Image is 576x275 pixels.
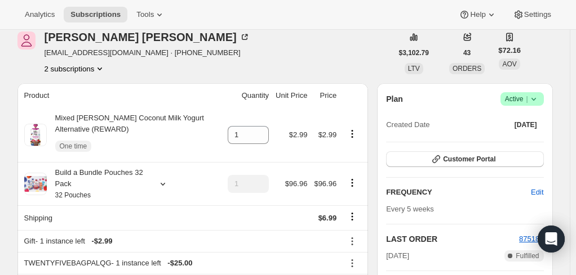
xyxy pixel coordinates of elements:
[515,120,537,129] span: [DATE]
[55,191,91,199] small: 32 Pouches
[443,155,495,164] span: Customer Portal
[526,94,528,103] span: |
[47,167,148,201] div: Build a Bundle Pouches 32 Pack
[463,48,471,57] span: 43
[70,10,121,19] span: Subscriptions
[498,45,521,56] span: $72.16
[318,130,337,139] span: $2.99
[314,179,336,188] span: $96.96
[167,258,192,269] span: - $25.00
[17,205,225,230] th: Shipping
[60,142,87,151] span: One time
[318,214,337,222] span: $6.99
[386,205,434,213] span: Every 5 weeks
[538,226,565,253] div: Open Intercom Messenger
[457,45,477,61] button: 43
[92,236,113,247] span: - $2.99
[64,7,127,22] button: Subscriptions
[24,124,47,146] img: product img
[502,60,516,68] span: AOV
[386,151,543,167] button: Customer Portal
[508,117,544,133] button: [DATE]
[519,233,543,245] button: 875183
[17,83,225,108] th: Product
[343,177,361,189] button: Product actions
[524,10,551,19] span: Settings
[524,183,550,201] button: Edit
[386,187,531,198] h2: FREQUENCY
[531,187,543,198] span: Edit
[519,235,543,243] a: 875183
[506,7,558,22] button: Settings
[453,65,481,73] span: ORDERS
[17,31,36,49] span: Jonathan Cheung
[516,251,539,260] span: Fulfilled
[386,250,409,262] span: [DATE]
[343,210,361,223] button: Shipping actions
[285,179,308,188] span: $96.96
[136,10,154,19] span: Tools
[224,83,272,108] th: Quantity
[24,236,337,247] div: Gift - 1 instance left
[386,119,429,130] span: Created Date
[272,83,311,108] th: Unit Price
[289,130,308,139] span: $2.99
[470,10,485,19] span: Help
[18,7,61,22] button: Analytics
[452,7,503,22] button: Help
[343,128,361,140] button: Product actions
[386,233,519,245] h2: LAST ORDER
[45,47,250,58] span: [EMAIL_ADDRESS][DOMAIN_NAME] · [PHONE_NUMBER]
[392,45,436,61] button: $3,102.79
[45,31,250,43] div: [PERSON_NAME] [PERSON_NAME]
[311,83,340,108] th: Price
[386,93,403,105] h2: Plan
[399,48,429,57] span: $3,102.79
[45,63,106,74] button: Product actions
[408,65,420,73] span: LTV
[24,258,337,269] div: TWENTYFIVEBAGPALQG - 1 instance left
[130,7,172,22] button: Tools
[505,93,539,105] span: Active
[25,10,55,19] span: Analytics
[47,112,221,157] div: Mixed [PERSON_NAME] Coconut Milk Yogurt Alternative (REWARD)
